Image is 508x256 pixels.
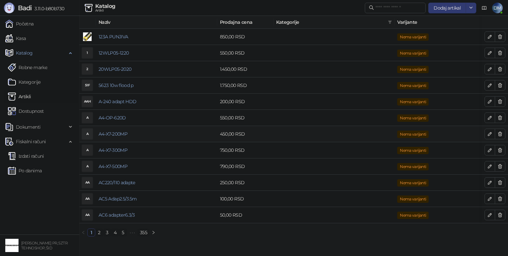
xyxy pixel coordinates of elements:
a: 355 [138,229,149,236]
a: 12WLP05-1220 [99,50,129,56]
a: Robne marke [8,61,47,74]
td: 250,00 RSD [217,175,274,191]
span: Badi [18,4,32,12]
span: Nema varijanti [397,195,429,203]
span: Nema varijanti [397,98,429,106]
a: 123A PUNJIVA [99,34,128,40]
a: A4-OP-620D [99,115,126,121]
td: 12WLP05-1220 [96,45,217,61]
img: Logo [4,3,15,13]
a: Početna [5,17,34,30]
span: left [81,231,85,235]
a: Kasa [5,32,26,45]
div: A [82,145,93,155]
td: 1.450,00 RSD [217,61,274,77]
li: Sledeća strana [149,229,157,236]
td: A4-X7-300MP [96,142,217,158]
a: Dostupnost [8,105,44,118]
td: 200,00 RSD [217,94,274,110]
span: Nema varijanti [397,82,429,89]
span: Kategorije [276,19,386,26]
button: Dodaj artikal [428,3,466,13]
td: 750,00 RSD [217,142,274,158]
span: Nema varijanti [397,179,429,187]
td: 20WLP05-2020 [96,61,217,77]
div: Artikli [95,9,115,12]
div: 51F [82,80,93,91]
li: Prethodna strana [79,229,87,236]
span: Katalog [16,46,33,60]
small: [PERSON_NAME] PR, SZTR TEHNOSHOP, ŠID [21,241,67,250]
span: Nema varijanti [397,33,429,41]
li: 3 [103,229,111,236]
a: 2 [96,229,103,236]
span: ••• [127,229,138,236]
a: A-240 adapt HDD [99,99,136,105]
td: 1.750,00 RSD [217,77,274,94]
th: Naziv [96,16,217,29]
td: 850,00 RSD [217,29,274,45]
a: 4 [111,229,119,236]
span: Nema varijanti [397,66,429,73]
div: AA [82,177,93,188]
a: ArtikliArtikli [8,90,31,103]
img: 64x64-companyLogo-68805acf-9e22-4a20-bcb3-9756868d3d19.jpeg [5,239,19,252]
span: Nema varijanti [397,131,429,138]
img: Artikli [8,93,16,101]
a: 5623 10w flood p [99,82,134,88]
div: A [82,112,93,123]
a: Po danima [8,164,42,177]
a: AC220/110 adapte [99,180,135,186]
td: 100,00 RSD [217,191,274,207]
a: A4-X7-500MP [99,163,127,169]
span: right [151,231,155,235]
a: 3 [104,229,111,236]
a: AC5 Adap2.5/3.5m [99,196,137,202]
span: Nema varijanti [397,147,429,154]
td: A4-OP-620D [96,110,217,126]
td: 450,00 RSD [217,126,274,142]
span: Nema varijanti [397,114,429,122]
td: 123A PUNJIVA [96,29,217,45]
a: A4-X7-300MP [99,147,127,153]
span: Nema varijanti [397,212,429,219]
th: Prodajna cena [217,16,274,29]
td: A4-X7-500MP [96,158,217,175]
div: 2 [82,64,93,74]
span: filter [387,17,393,27]
button: right [149,229,157,236]
div: AA [82,193,93,204]
a: Kategorije [8,75,41,89]
img: Artikli [85,4,93,12]
a: Izdati računi [8,149,44,163]
div: AAH [82,96,93,107]
li: 4 [111,229,119,236]
div: A [82,129,93,139]
td: AC5 Adap2.5/3.5m [96,191,217,207]
a: Dokumentacija [479,3,489,13]
button: left [79,229,87,236]
span: Dodaj artikal [434,5,461,11]
a: AC6 adapter6.3/3 [99,212,135,218]
a: A4-X7-200MP [99,131,127,137]
td: A-240 adapt HDD [96,94,217,110]
div: A [82,161,93,172]
span: Dokumenti [16,120,40,134]
a: 5 [119,229,127,236]
li: 1 [87,229,95,236]
a: 1 [88,229,95,236]
li: 5 [119,229,127,236]
div: Katalog [95,4,115,9]
span: 3.11.0-b80b730 [32,6,64,12]
li: 2 [95,229,103,236]
td: 5623 10w flood p [96,77,217,94]
span: filter [388,20,392,24]
td: A4-X7-200MP [96,126,217,142]
span: Nema varijanti [397,163,429,170]
td: 790,00 RSD [217,158,274,175]
td: 50,00 RSD [217,207,274,223]
td: 550,00 RSD [217,45,274,61]
td: 550,00 RSD [217,110,274,126]
div: 1 [82,48,93,58]
span: Nema varijanti [397,50,429,57]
